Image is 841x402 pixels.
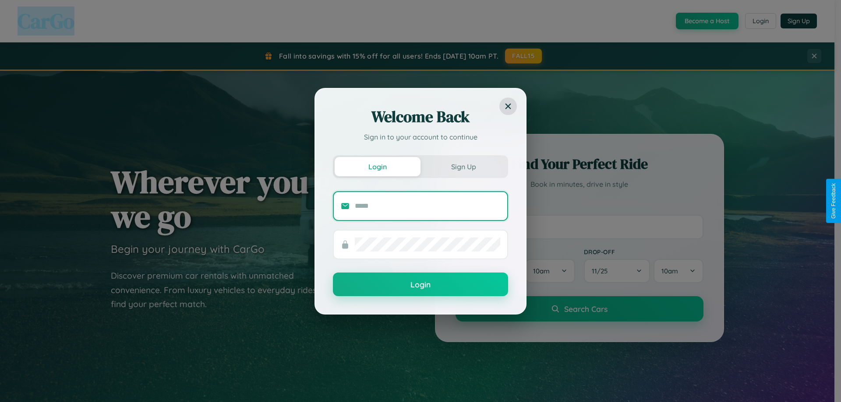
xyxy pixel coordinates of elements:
[830,183,837,219] div: Give Feedback
[335,157,420,176] button: Login
[420,157,506,176] button: Sign Up
[333,273,508,296] button: Login
[333,106,508,127] h2: Welcome Back
[333,132,508,142] p: Sign in to your account to continue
